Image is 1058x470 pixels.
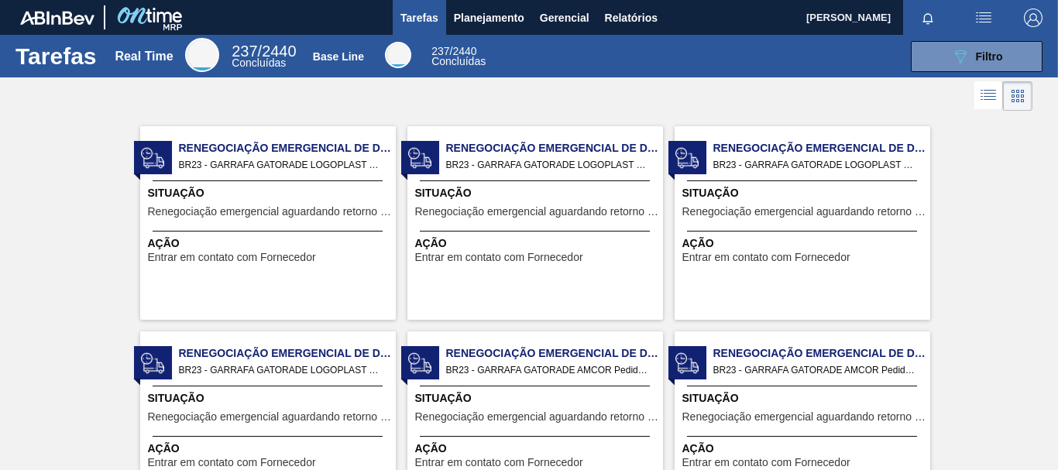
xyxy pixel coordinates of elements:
img: Logout [1024,9,1043,27]
div: Real Time [232,45,296,68]
span: Renegociação emergencial aguardando retorno Fornecedor [148,411,392,423]
span: Ação [682,441,926,457]
span: Entrar em contato com Fornecedor [682,252,850,263]
span: Entrar em contato com Fornecedor [415,252,583,263]
span: Entrar em contato com Fornecedor [415,457,583,468]
span: Situação [148,185,392,201]
span: Renegociação Emergencial de Data [179,140,396,156]
span: Filtro [976,50,1003,63]
span: Concluídas [232,57,286,69]
span: BR23 - GARRAFA GATORADE AMCOR Pedido - 2004735 [713,362,918,379]
span: Renegociação emergencial aguardando retorno Fornecedor [415,411,659,423]
span: / 2440 [431,45,476,57]
span: BR23 - GARRAFA GATORADE LOGOPLAST Pedido - 2005966 [179,156,383,173]
span: Ação [148,235,392,252]
img: userActions [974,9,993,27]
img: status [675,352,699,375]
button: Notificações [903,7,953,29]
div: Real Time [115,50,173,63]
span: Situação [415,185,659,201]
div: Base Line [385,42,411,68]
span: 237 [232,43,257,60]
span: Ação [415,441,659,457]
div: Real Time [185,38,219,72]
span: Renegociação Emergencial de Data [179,345,396,362]
img: status [141,352,164,375]
span: Tarefas [400,9,438,27]
span: Gerencial [540,9,589,27]
span: Planejamento [454,9,524,27]
div: Visão em Cards [1003,81,1032,111]
span: Situação [415,390,659,407]
span: BR23 - GARRAFA GATORADE LOGOPLAST Pedido - 2005050 [446,156,651,173]
span: Situação [682,390,926,407]
img: TNhmsLtSVTkK8tSr43FrP2fwEKptu5GPRR3wAAAABJRU5ErkJggg== [20,11,94,25]
span: Ação [415,235,659,252]
span: Concluídas [431,55,486,67]
div: Base Line [431,46,486,67]
img: status [141,146,164,170]
span: Relatórios [605,9,658,27]
span: Renegociação Emergencial de Data [446,345,663,362]
img: status [675,146,699,170]
div: Visão em Lista [974,81,1003,111]
span: Ação [682,235,926,252]
div: Base Line [313,50,364,63]
span: Renegociação Emergencial de Data [713,140,930,156]
span: Renegociação emergencial aguardando retorno Fornecedor [148,206,392,218]
span: Renegociação Emergencial de Data [446,140,663,156]
span: BR23 - GARRAFA GATORADE LOGOPLAST Pedido - 2005971 [713,156,918,173]
span: Ação [148,441,392,457]
span: Situação [148,390,392,407]
span: Renegociação emergencial aguardando retorno Fornecedor [682,411,926,423]
span: Situação [682,185,926,201]
img: status [408,146,431,170]
span: BR23 - GARRAFA GATORADE AMCOR Pedido - 2004748 [446,362,651,379]
h1: Tarefas [15,47,97,65]
span: Entrar em contato com Fornecedor [148,457,316,468]
span: Renegociação Emergencial de Data [713,345,930,362]
span: / 2440 [232,43,296,60]
span: Renegociação emergencial aguardando retorno Fornecedor [682,206,926,218]
span: 237 [431,45,449,57]
button: Filtro [911,41,1043,72]
span: Renegociação emergencial aguardando retorno Fornecedor [415,206,659,218]
span: Entrar em contato com Fornecedor [148,252,316,263]
span: BR23 - GARRAFA GATORADE LOGOPLAST Pedido - 2007295 [179,362,383,379]
span: Entrar em contato com Fornecedor [682,457,850,468]
img: status [408,352,431,375]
